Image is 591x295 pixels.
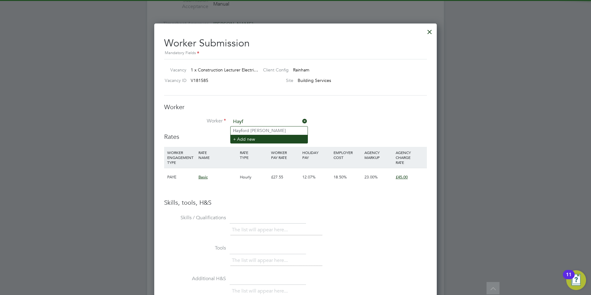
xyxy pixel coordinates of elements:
[162,67,186,73] label: Vacancy
[164,118,226,124] label: Worker
[566,275,572,283] div: 11
[332,147,363,163] div: EMPLOYER COST
[232,256,290,265] li: The list will appear here...
[238,147,270,163] div: RATE TYPE
[164,103,427,111] h3: Worker
[191,78,208,83] span: V181585
[270,147,301,163] div: WORKER PAY RATE
[334,174,347,180] span: 18.50%
[164,245,226,251] label: Tools
[162,78,186,83] label: Vacancy ID
[164,32,427,57] h2: Worker Submission
[191,67,258,73] span: 1 x Construction Lecturer Electri…
[396,174,408,180] span: £45.00
[258,67,289,73] label: Client Config
[166,147,197,168] div: WORKER ENGAGEMENT TYPE
[166,168,197,186] div: PAYE
[298,78,331,83] span: Building Services
[164,50,427,57] div: Mandatory Fields
[231,117,307,126] input: Search for...
[394,147,425,168] div: AGENCY CHARGE RATE
[164,215,226,221] label: Skills / Qualifications
[301,147,332,163] div: HOLIDAY PAY
[233,128,242,133] b: Hayf
[164,199,427,207] h3: Skills, tools, H&S
[364,174,378,180] span: 23.00%
[293,67,309,73] span: Rainham
[164,276,226,282] label: Additional H&S
[232,226,290,234] li: The list will appear here...
[231,126,308,135] li: ord [PERSON_NAME]
[197,147,238,163] div: RATE NAME
[198,174,208,180] span: Basic
[302,174,316,180] span: 12.07%
[164,133,427,141] h3: Rates
[566,270,586,290] button: Open Resource Center, 11 new notifications
[258,78,293,83] label: Site
[231,135,308,143] li: + Add new
[270,168,301,186] div: £27.55
[363,147,394,163] div: AGENCY MARKUP
[238,168,270,186] div: Hourly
